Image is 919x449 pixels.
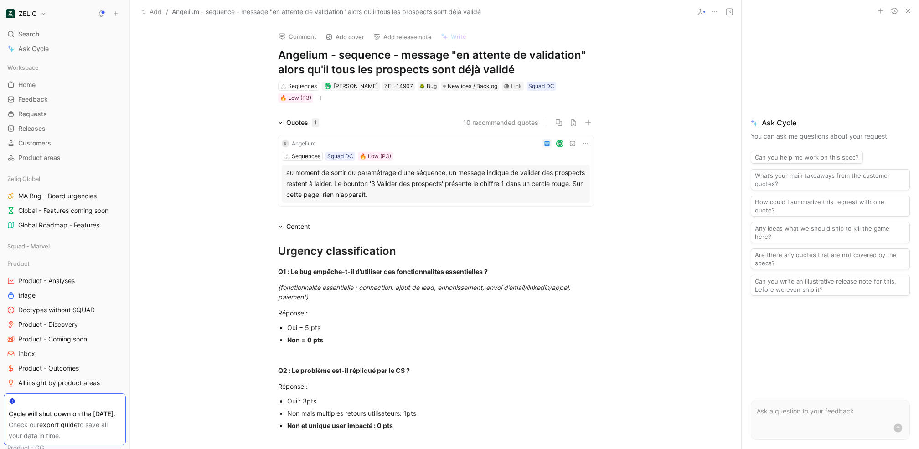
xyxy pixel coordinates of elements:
[4,189,126,203] a: MA Bug - Board urgencies
[7,242,50,251] span: Squad - Marvel
[384,82,413,91] div: ZEL-14907
[441,82,499,91] div: New idea / Backlog
[4,136,126,150] a: Customers
[282,140,289,147] div: R
[751,151,863,164] button: Can you help me work on this spec?
[292,152,320,161] div: Sequences
[7,174,40,183] span: Zeliq Global
[419,83,425,89] img: 🪲
[278,243,594,259] div: Urgency classification
[4,318,126,331] a: Product - Discovery
[360,152,391,161] div: 🔥 Low (P3)
[4,257,126,434] div: ProductProduct - AnalysestriageDoctypes without SQUADProduct - DiscoveryProduct - Coming soonInbo...
[39,421,77,428] a: export guide
[274,221,314,232] div: Content
[286,167,585,200] div: au moment de sortir du paramétrage d'une séquence, un message indique de valider des prospects re...
[18,276,75,285] span: Product - Analyses
[437,30,470,43] button: Write
[286,117,319,128] div: Quotes
[4,361,126,375] a: Product - Outcomes
[18,43,49,54] span: Ask Cycle
[9,419,121,441] div: Check our to save all your data in time.
[4,42,126,56] a: Ask Cycle
[18,364,79,373] span: Product - Outcomes
[528,82,554,91] div: Squad DC
[419,82,437,91] div: Bug
[4,239,126,253] div: Squad - Marvel
[18,153,61,162] span: Product areas
[278,268,488,275] strong: Q1 : Le bug empêche-t-il d’utiliser des fonctionnalités essentielles ?
[278,308,594,318] div: Réponse :
[18,221,99,230] span: Global Roadmap - Features
[4,122,126,135] a: Releases
[4,93,126,106] a: Feedback
[286,221,310,232] div: Content
[4,347,126,361] a: Inbox
[6,9,15,18] img: ZELIQ
[4,27,126,41] div: Search
[7,259,30,268] span: Product
[4,391,126,404] a: Product Roadmap
[18,95,48,104] span: Feedback
[18,291,36,300] span: triage
[418,82,439,91] div: 🪲Bug
[751,131,910,142] p: You can ask me questions about your request
[448,82,497,91] span: New idea / Backlog
[4,78,126,92] a: Home
[18,378,100,387] span: All insight by product areas
[278,382,594,391] div: Réponse :
[751,222,910,243] button: Any ideas what we should ship to kill the game here?
[280,93,311,103] div: 🔥 Low (P3)
[139,6,164,17] button: Add
[274,30,320,43] button: Comment
[18,305,95,315] span: Doctypes without SQUAD
[166,6,168,17] span: /
[18,191,97,201] span: MA Bug - Board urgencies
[369,31,436,43] button: Add release note
[18,349,35,358] span: Inbox
[557,141,563,147] img: avatar
[18,109,47,119] span: Requests
[4,107,126,121] a: Requests
[327,152,353,161] div: Squad DC
[18,29,39,40] span: Search
[451,32,466,41] span: Write
[325,84,330,89] img: avatar
[4,274,126,288] a: Product - Analyses
[18,206,108,215] span: Global - Features coming soon
[18,139,51,148] span: Customers
[4,332,126,346] a: Product - Coming soon
[334,83,378,89] span: [PERSON_NAME]
[287,408,594,418] div: Non mais multiples retours utilisateurs: 1pts
[751,169,910,190] button: What’s your main takeaways from the customer quotes?
[287,323,594,332] div: Oui = 5 pts
[751,275,910,296] button: Can you write an illustrative release note for this, before we even ship it?
[278,48,594,77] h1: Angelium - sequence - message "en attente de validation" alors qu'il tous les prospects sont déjà...
[4,7,49,20] button: ZELIQZELIQ
[292,139,315,148] div: Angelium
[7,63,39,72] span: Workspace
[312,118,319,127] div: 1
[18,320,78,329] span: Product - Discovery
[18,80,36,89] span: Home
[4,257,126,270] div: Product
[278,366,410,374] strong: Q2 : Le problème est-il répliqué par le CS ?
[288,82,317,91] div: Sequences
[287,422,393,429] strong: Non et unique user impacté : 0 pts
[4,303,126,317] a: Doctypes without SQUAD
[274,117,323,128] div: Quotes1
[751,248,910,269] button: Are there any quotes that are not covered by the specs?
[4,151,126,165] a: Product areas
[278,284,572,301] em: (fonctionnalité essentielle : connection, ajout de lead, enrichissement, envoi d’email/linkedin/a...
[19,10,37,18] h1: ZELIQ
[287,336,323,344] strong: Non = 0 pts
[4,289,126,302] a: triage
[287,396,594,406] div: Oui : 3pts
[4,376,126,390] a: All insight by product areas
[4,239,126,256] div: Squad - Marvel
[751,196,910,217] button: How could I summarize this request with one quote?
[4,172,126,232] div: Zeliq GlobalMA Bug - Board urgenciesGlobal - Features coming soonGlobal Roadmap - Features
[172,6,481,17] span: Angelium - sequence - message "en attente de validation" alors qu'il tous les prospects sont déjà...
[4,172,126,186] div: Zeliq Global
[18,124,46,133] span: Releases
